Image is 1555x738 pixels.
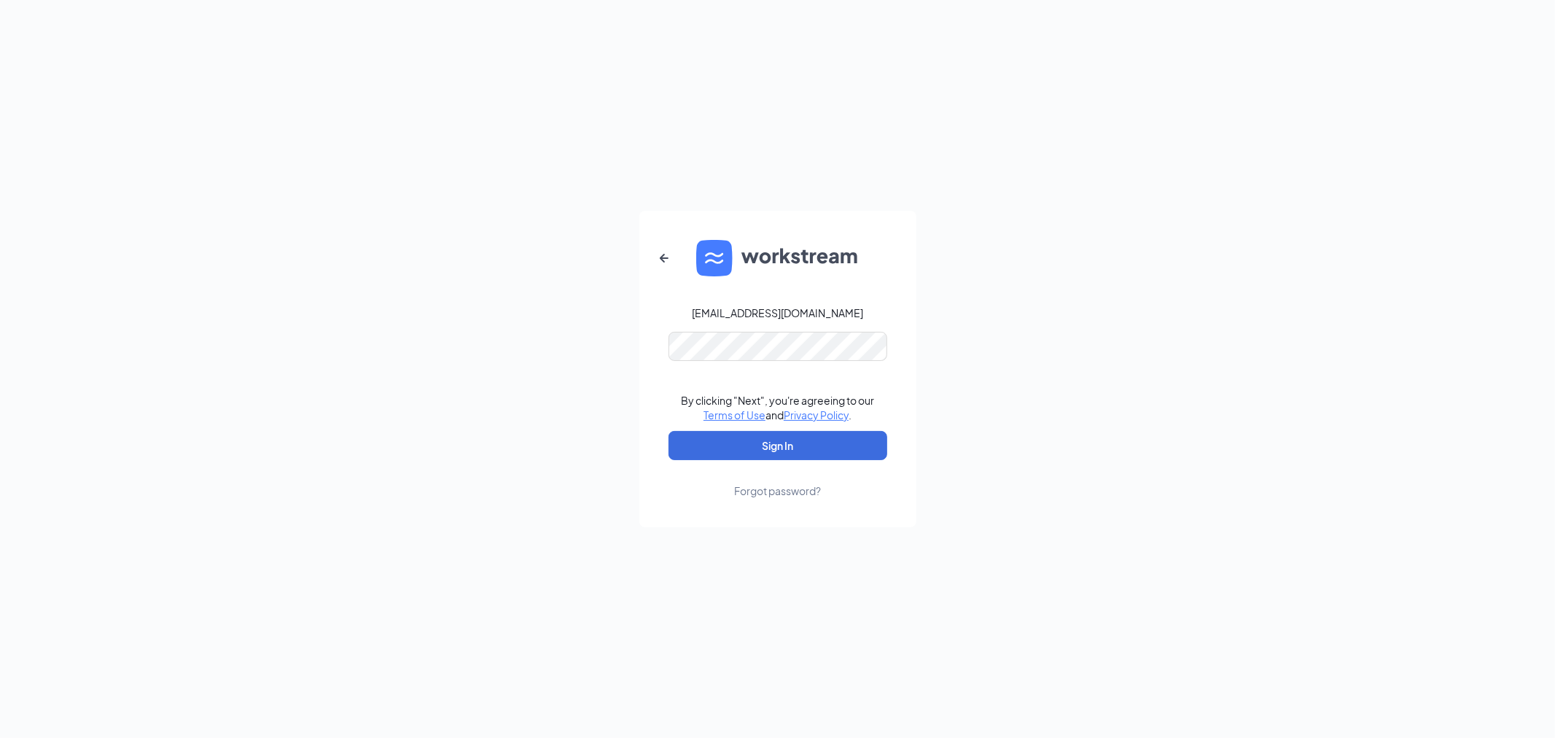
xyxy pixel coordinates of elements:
[734,483,821,498] div: Forgot password?
[734,460,821,498] a: Forgot password?
[704,408,765,422] a: Terms of Use
[669,431,887,460] button: Sign In
[692,306,863,320] div: [EMAIL_ADDRESS][DOMAIN_NAME]
[784,408,849,422] a: Privacy Policy
[696,240,860,276] img: WS logo and Workstream text
[647,241,682,276] button: ArrowLeftNew
[681,393,874,422] div: By clicking "Next", you're agreeing to our and .
[655,249,673,267] svg: ArrowLeftNew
